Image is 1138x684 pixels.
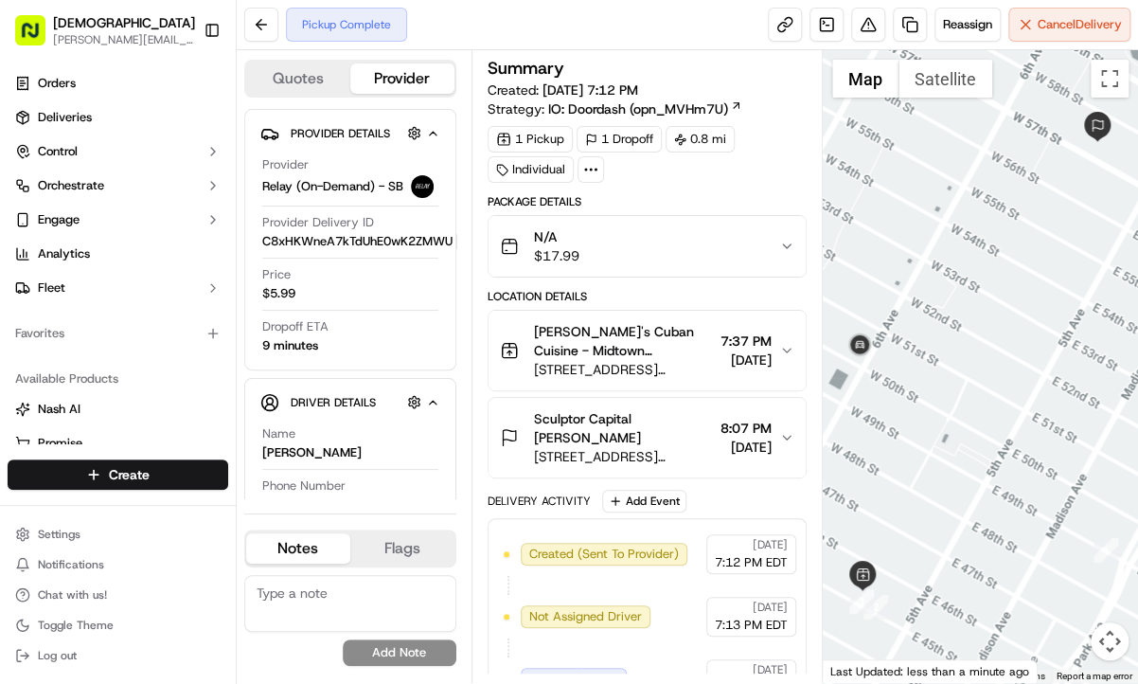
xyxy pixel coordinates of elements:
[246,533,350,564] button: Notes
[53,32,195,47] span: [PERSON_NAME][EMAIL_ADDRESS][DOMAIN_NAME]
[488,99,742,118] div: Strategy:
[8,136,228,167] button: Control
[262,337,318,354] div: 9 minutes
[753,600,788,615] span: [DATE]
[1008,8,1130,42] button: CancelDelivery
[179,275,304,294] span: API Documentation
[666,126,735,153] div: 0.8 mi
[38,587,107,603] span: Chat with us!
[8,394,228,424] button: Nash AI
[38,435,82,452] span: Promise
[262,318,329,335] span: Dropoff ETA
[38,143,78,160] span: Control
[246,63,350,94] button: Quotes
[8,612,228,639] button: Toggle Theme
[863,595,888,620] div: 2
[8,8,196,53] button: [DEMOGRAPHIC_DATA][PERSON_NAME][EMAIL_ADDRESS][DOMAIN_NAME]
[753,537,788,552] span: [DATE]
[15,435,221,452] a: Promise
[8,273,228,303] button: Fleet
[38,109,92,126] span: Deliveries
[38,527,80,542] span: Settings
[534,409,713,447] span: Sculptor Capital [PERSON_NAME]
[188,321,229,335] span: Pylon
[8,364,228,394] div: Available Products
[548,99,728,118] span: IO: Doordash (opn_MVHm7U)
[753,662,788,677] span: [DATE]
[11,267,152,301] a: 📗Knowledge Base
[8,205,228,235] button: Engage
[534,447,713,466] span: [STREET_ADDRESS][US_STATE]
[64,181,311,200] div: Start new chat
[488,289,807,304] div: Location Details
[715,617,788,634] span: 7:13 PM EDT
[350,63,454,94] button: Provider
[38,618,114,633] span: Toggle Theme
[19,19,57,57] img: Nash
[350,533,454,564] button: Flags
[38,75,76,92] span: Orders
[262,444,362,461] div: [PERSON_NAME]
[488,156,574,183] div: Individual
[152,267,311,301] a: 💻API Documentation
[38,275,145,294] span: Knowledge Base
[262,214,374,231] span: Provider Delivery ID
[38,177,104,194] span: Orchestrate
[64,200,240,215] div: We're available if you need us!
[260,387,440,418] button: Driver Details
[133,320,229,335] a: Powered byPylon
[720,419,772,438] span: 8:07 PM
[262,233,475,250] button: C8xHKWneA7kTdUhE0wK2ZMWU
[8,642,228,669] button: Log out
[1094,538,1118,563] div: 1
[534,360,713,379] span: [STREET_ADDRESS][US_STATE]
[8,582,228,608] button: Chat with us!
[489,311,806,390] button: [PERSON_NAME]'s Cuban Cuisine - Midtown [PERSON_NAME] Sharebite[STREET_ADDRESS][US_STATE]7:37 PM[...
[38,245,90,262] span: Analytics
[38,557,104,572] span: Notifications
[1091,60,1129,98] button: Toggle fullscreen view
[488,494,591,509] div: Delivery Activity
[160,277,175,292] div: 💻
[8,68,228,99] a: Orders
[262,425,295,442] span: Name
[823,659,1038,683] div: Last Updated: less than a minute ago
[38,401,80,418] span: Nash AI
[291,395,376,410] span: Driver Details
[534,227,579,246] span: N/A
[38,648,77,663] span: Log out
[577,126,662,153] div: 1 Dropoff
[1057,671,1132,681] a: Report a map error
[534,322,713,360] span: [PERSON_NAME]'s Cuban Cuisine - Midtown [PERSON_NAME] Sharebite
[715,554,788,571] span: 7:12 PM EDT
[529,546,679,563] span: Created (Sent To Provider)
[8,551,228,578] button: Notifications
[15,401,221,418] a: Nash AI
[322,187,345,209] button: Start new chat
[934,8,1001,42] button: Reassign
[262,285,295,302] span: $5.99
[489,216,806,277] button: N/A$17.99
[827,658,890,683] a: Open this area in Google Maps (opens a new window)
[1091,622,1129,660] button: Map camera controls
[411,175,434,198] img: relay_logo_black.png
[109,465,150,484] span: Create
[8,171,228,201] button: Orchestrate
[49,122,341,142] input: Got a question? Start typing here...
[8,239,228,269] a: Analytics
[488,81,638,99] span: Created:
[19,76,345,106] p: Welcome 👋
[38,279,65,297] span: Fleet
[8,521,228,548] button: Settings
[260,117,440,149] button: Provider Details
[262,477,346,495] span: Phone Number
[1038,16,1122,33] span: Cancel Delivery
[8,318,228,349] div: Favorites
[832,60,898,98] button: Show street map
[262,266,291,283] span: Price
[19,277,34,292] div: 📗
[291,126,390,141] span: Provider Details
[534,246,579,265] span: $17.99
[8,428,228,459] button: Promise
[38,211,80,228] span: Engage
